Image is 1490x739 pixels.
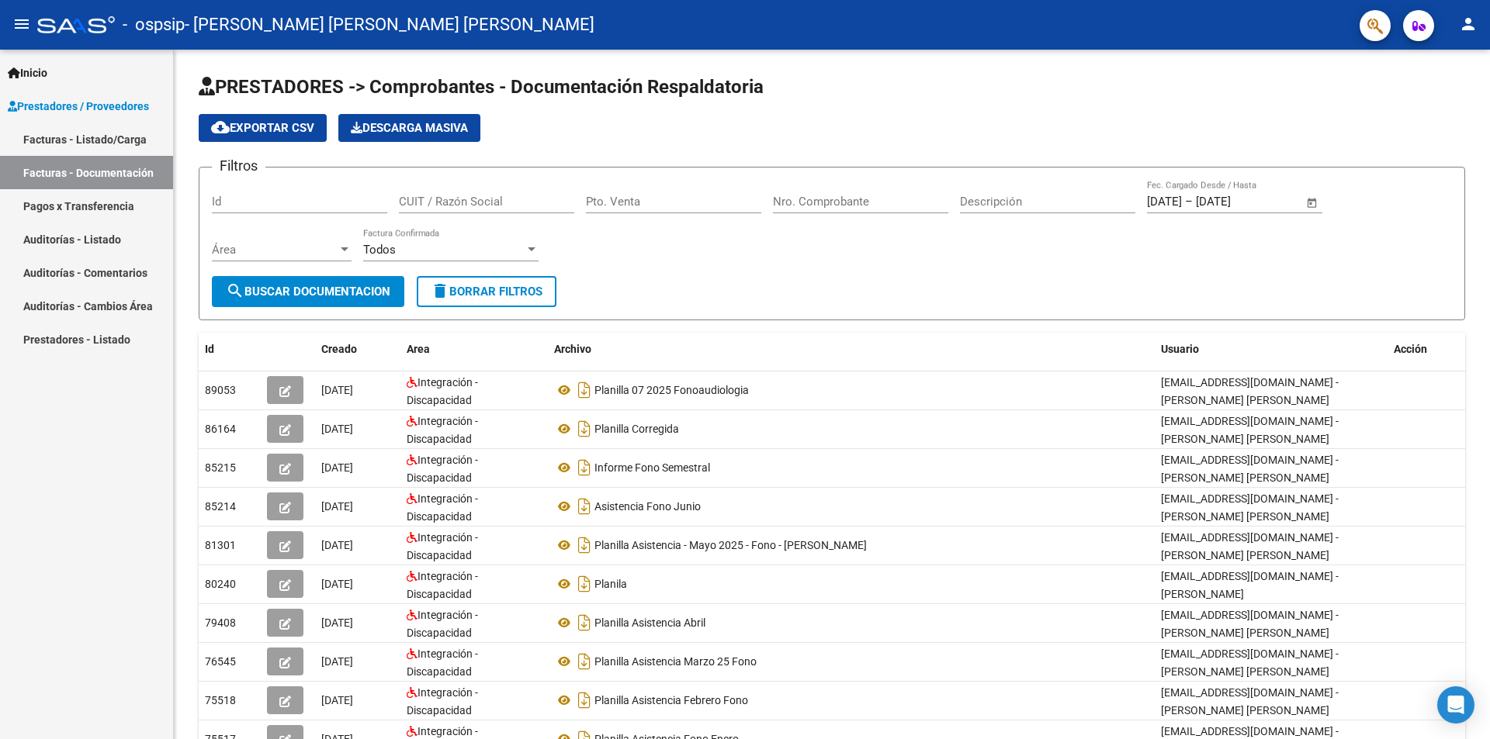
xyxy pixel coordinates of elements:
[212,155,265,177] h3: Filtros
[574,649,594,674] i: Descargar documento
[211,118,230,136] mat-icon: cloud_download
[212,276,404,307] button: Buscar Documentacion
[338,114,480,142] button: Descarga Masiva
[1196,195,1271,209] input: Fecha fin
[321,539,353,551] span: [DATE]
[548,333,1155,366] datatable-header-cell: Archivo
[205,500,236,513] span: 85214
[199,333,261,366] datatable-header-cell: Id
[574,688,594,713] i: Descargar documento
[1161,415,1339,445] span: [EMAIL_ADDRESS][DOMAIN_NAME] - [PERSON_NAME] [PERSON_NAME]
[1161,647,1339,678] span: [EMAIL_ADDRESS][DOMAIN_NAME] - [PERSON_NAME] [PERSON_NAME]
[594,384,749,396] span: Planilla 07 2025 Fonoaudiologia
[574,455,594,480] i: Descargar documento
[8,98,149,115] span: Prestadores / Proveedores
[205,578,236,590] span: 80240
[211,121,314,135] span: Exportar CSV
[554,343,591,355] span: Archivo
[212,243,338,257] span: Área
[574,494,594,519] i: Descargar documento
[407,415,478,445] span: Integración - Discapacidad
[1161,686,1339,717] span: [EMAIL_ADDRESS][DOMAIN_NAME] - [PERSON_NAME] [PERSON_NAME]
[321,343,357,355] span: Creado
[1161,492,1339,523] span: [EMAIL_ADDRESS][DOMAIN_NAME] - [PERSON_NAME] [PERSON_NAME]
[574,378,594,402] i: Descargar documento
[594,423,679,435] span: Planilla Corregida
[321,384,353,396] span: [DATE]
[205,384,236,396] span: 89053
[185,8,594,42] span: - [PERSON_NAME] [PERSON_NAME] [PERSON_NAME]
[8,64,47,81] span: Inicio
[205,694,236,706] span: 75518
[321,655,353,668] span: [DATE]
[226,285,390,299] span: Buscar Documentacion
[407,531,478,561] span: Integración - Discapacidad
[321,694,353,706] span: [DATE]
[407,376,478,406] span: Integración - Discapacidad
[594,539,867,551] span: Planilla Asistencia - Mayo 2025 - Fono - [PERSON_NAME]
[1155,333,1388,366] datatable-header-cell: Usuario
[199,76,764,98] span: PRESTADORES -> Comprobantes - Documentación Respaldatoria
[12,15,31,33] mat-icon: menu
[400,333,548,366] datatable-header-cell: Area
[1459,15,1478,33] mat-icon: person
[205,539,236,551] span: 81301
[1147,195,1182,209] input: Fecha inicio
[594,694,748,706] span: Planilla Asistencia Febrero Fono
[1161,376,1339,406] span: [EMAIL_ADDRESS][DOMAIN_NAME] - [PERSON_NAME] [PERSON_NAME]
[205,461,236,474] span: 85215
[338,114,480,142] app-download-masive: Descarga masiva de comprobantes (adjuntos)
[205,655,236,668] span: 76545
[594,578,627,590] span: Planila
[123,8,185,42] span: - ospsip
[315,333,400,366] datatable-header-cell: Creado
[407,647,478,678] span: Integración - Discapacidad
[407,570,478,600] span: Integración - Discapacidad
[594,655,757,668] span: Planilla Asistencia Marzo 25 Fono
[321,500,353,513] span: [DATE]
[351,121,468,135] span: Descarga Masiva
[205,616,236,629] span: 79408
[363,243,396,257] span: Todos
[407,454,478,484] span: Integración - Discapacidad
[321,616,353,629] span: [DATE]
[321,578,353,590] span: [DATE]
[205,423,236,435] span: 86164
[574,572,594,596] i: Descargar documento
[407,343,430,355] span: Area
[1388,333,1465,366] datatable-header-cell: Acción
[321,461,353,474] span: [DATE]
[1161,343,1199,355] span: Usuario
[199,114,327,142] button: Exportar CSV
[574,610,594,635] i: Descargar documento
[226,281,244,300] mat-icon: search
[1185,195,1193,209] span: –
[407,686,478,717] span: Integración - Discapacidad
[417,276,556,307] button: Borrar Filtros
[1437,686,1474,723] div: Open Intercom Messenger
[594,616,705,629] span: Planilla Asistencia Abril
[574,533,594,558] i: Descargar documento
[321,423,353,435] span: [DATE]
[431,281,449,300] mat-icon: delete
[1304,194,1322,212] button: Open calendar
[1394,343,1427,355] span: Acción
[594,500,701,513] span: Asistencia Fono Junio
[431,285,542,299] span: Borrar Filtros
[1161,531,1339,561] span: [EMAIL_ADDRESS][DOMAIN_NAME] - [PERSON_NAME] [PERSON_NAME]
[594,461,710,474] span: Informe Fono Semestral
[1161,609,1339,639] span: [EMAIL_ADDRESS][DOMAIN_NAME] - [PERSON_NAME] [PERSON_NAME]
[1161,570,1339,600] span: [EMAIL_ADDRESS][DOMAIN_NAME] - [PERSON_NAME]
[407,492,478,523] span: Integración - Discapacidad
[574,416,594,441] i: Descargar documento
[1161,454,1339,484] span: [EMAIL_ADDRESS][DOMAIN_NAME] - [PERSON_NAME] [PERSON_NAME]
[205,343,214,355] span: Id
[407,609,478,639] span: Integración - Discapacidad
